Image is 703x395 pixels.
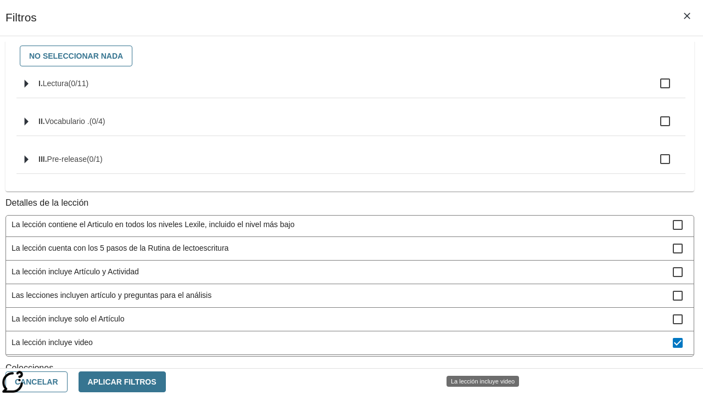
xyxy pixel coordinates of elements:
span: La lección cuenta con los 5 pasos de la Rutina de lectoescritura [12,242,673,254]
span: Vocabulario . [45,117,90,126]
div: Las lecciones incluyen artículo y preguntas para el análisis [6,284,694,308]
button: Aplicar Filtros [79,371,166,393]
div: La lección incluye Artículo y Actividad [6,261,694,284]
span: 0 estándares seleccionados/4 estándares en grupo [90,117,105,126]
div: La lección cuenta con las versiones de Todo en espaňol y Apoyo en espaňol [6,355,694,379]
span: Lectura [43,79,69,88]
h1: Filtros [5,11,37,36]
span: I. [38,79,43,88]
span: III. [38,155,47,163]
span: La lección incluye video [12,337,673,348]
span: Las lecciones incluyen artículo y preguntas para el análisis [12,290,673,301]
span: II. [38,117,45,126]
button: Cancelar [5,371,68,393]
span: 0 estándares seleccionados/11 estándares en grupo [68,79,88,88]
span: 0 estándares seleccionados/1 estándares en grupo [87,155,103,163]
button: Cerrar los filtros del Menú lateral [676,4,699,27]
button: No seleccionar nada [20,46,132,67]
div: La lección incluye solo el Artículo [6,308,694,331]
div: La lección contiene el Articulo en todos los niveles Lexile, incluido el nivel más bajo [6,213,694,237]
div: La lección cuenta con los 5 pasos de la Rutina de lectoescritura [6,237,694,261]
p: Colecciones [5,362,694,375]
span: Pre-release [47,155,87,163]
ul: Seleccione habilidades [16,69,685,183]
span: La lección incluye solo el Artículo [12,313,673,325]
ul: Detalles de la lección [5,215,694,357]
div: La lección incluye video [447,376,519,387]
span: La lección contiene el Articulo en todos los niveles Lexile, incluido el nivel más bajo [12,219,673,230]
div: La lección incluye video [6,331,694,355]
span: La lección incluye Artículo y Actividad [12,266,673,278]
div: Seleccione habilidades [14,43,685,70]
p: Detalles de la lección [5,197,694,210]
